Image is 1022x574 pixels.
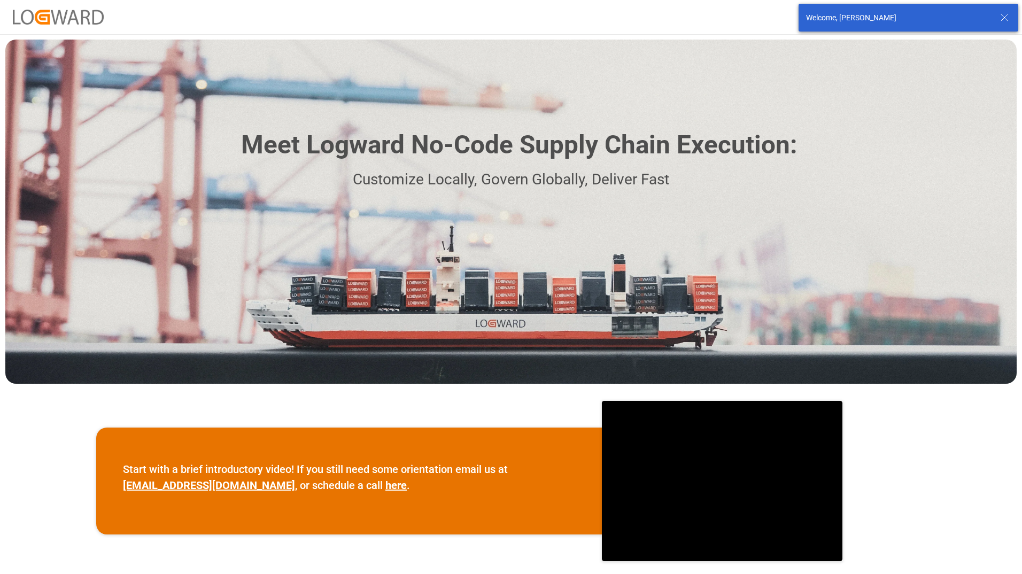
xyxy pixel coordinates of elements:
[123,461,575,493] p: Start with a brief introductory video! If you still need some orientation email us at , or schedu...
[241,126,797,164] h1: Meet Logward No-Code Supply Chain Execution:
[602,401,842,561] iframe: video
[123,479,295,492] a: [EMAIL_ADDRESS][DOMAIN_NAME]
[385,479,407,492] a: here
[806,12,990,24] div: Welcome, [PERSON_NAME]
[13,10,104,24] img: Logward_new_orange.png
[225,168,797,192] p: Customize Locally, Govern Globally, Deliver Fast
